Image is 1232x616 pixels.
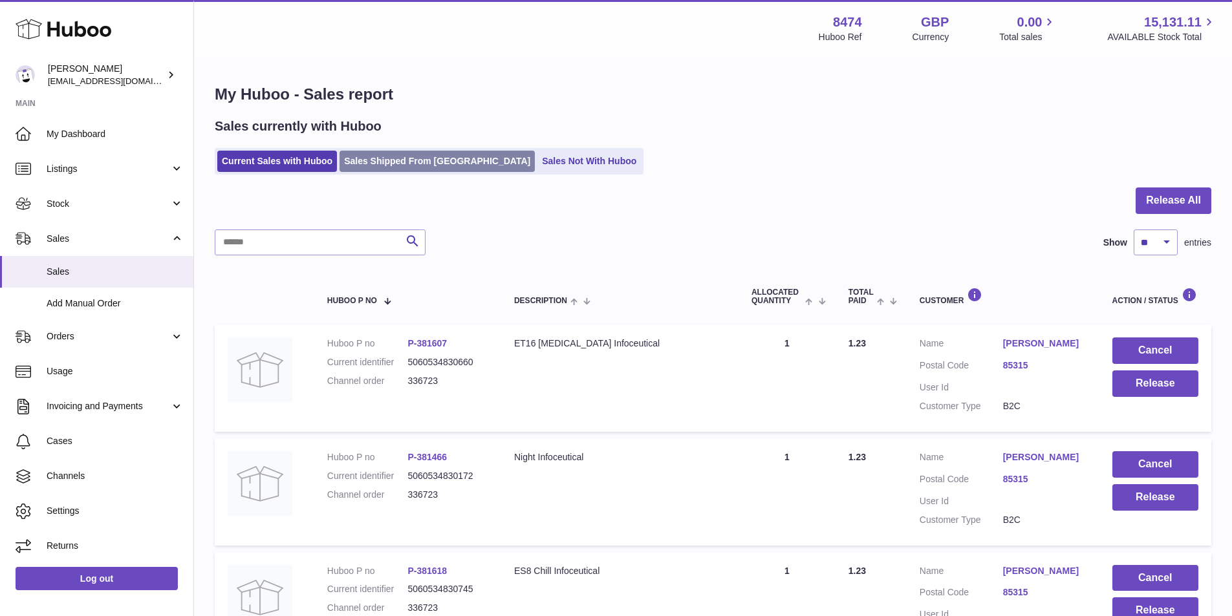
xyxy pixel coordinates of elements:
button: Cancel [1112,451,1198,478]
dd: 336723 [407,489,488,501]
dt: Huboo P no [327,337,408,350]
span: [EMAIL_ADDRESS][DOMAIN_NAME] [48,76,190,86]
div: Huboo Ref [819,31,862,43]
button: Release All [1136,187,1211,214]
dd: 5060534830660 [407,356,488,368]
span: Listings [47,163,170,175]
td: 1 [739,324,836,432]
img: no-photo.jpg [228,337,292,402]
span: Sales [47,266,184,278]
a: 15,131.11 AVAILABLE Stock Total [1107,14,1216,43]
td: 1 [739,438,836,546]
span: ALLOCATED Quantity [751,288,803,305]
span: Description [514,297,567,305]
dd: 336723 [407,602,488,614]
dt: User Id [920,495,1003,507]
span: 1.23 [848,452,866,462]
dd: B2C [1003,400,1086,412]
a: P-381607 [407,338,447,348]
dt: User Id [920,381,1003,394]
dt: Current identifier [327,583,408,595]
span: AVAILABLE Stock Total [1107,31,1216,43]
div: Action / Status [1112,288,1198,305]
dt: Customer Type [920,400,1003,412]
a: 0.00 Total sales [999,14,1057,43]
span: Add Manual Order [47,297,184,310]
dt: Postal Code [920,586,1003,602]
span: Returns [47,540,184,552]
h1: My Huboo - Sales report [215,84,1211,105]
button: Cancel [1112,565,1198,591]
a: [PERSON_NAME] [1003,565,1086,577]
img: orders@neshealth.com [16,65,35,85]
span: Channels [47,470,184,482]
dt: Name [920,337,1003,353]
a: 85315 [1003,359,1086,372]
a: P-381618 [407,566,447,576]
a: Sales Shipped From [GEOGRAPHIC_DATA] [340,151,535,172]
img: no-photo.jpg [228,451,292,516]
dt: Channel order [327,375,408,387]
dt: Huboo P no [327,451,408,463]
a: P-381466 [407,452,447,462]
span: Settings [47,505,184,517]
span: Sales [47,233,170,245]
h2: Sales currently with Huboo [215,118,382,135]
strong: GBP [921,14,949,31]
span: Stock [47,198,170,210]
span: Orders [47,330,170,343]
span: 15,131.11 [1144,14,1202,31]
span: 1.23 [848,338,866,348]
a: Log out [16,567,178,590]
dt: Huboo P no [327,565,408,577]
dt: Current identifier [327,470,408,482]
a: 85315 [1003,473,1086,485]
div: [PERSON_NAME] [48,63,164,87]
span: 0.00 [1017,14,1043,31]
span: Invoicing and Payments [47,400,170,412]
a: [PERSON_NAME] [1003,451,1086,463]
div: Night Infoceutical [514,451,726,463]
strong: 8474 [833,14,862,31]
a: [PERSON_NAME] [1003,337,1086,350]
dd: 336723 [407,375,488,387]
a: Sales Not With Huboo [537,151,641,172]
span: Usage [47,365,184,377]
a: Current Sales with Huboo [217,151,337,172]
dt: Current identifier [327,356,408,368]
div: ES8 Chill Infoceutical [514,565,726,577]
dd: 5060534830745 [407,583,488,595]
dt: Name [920,451,1003,467]
span: Cases [47,435,184,447]
dt: Channel order [327,602,408,614]
dd: 5060534830172 [407,470,488,482]
div: Currency [913,31,949,43]
dt: Channel order [327,489,408,501]
div: Customer [920,288,1086,305]
dt: Postal Code [920,359,1003,375]
span: Huboo P no [327,297,377,305]
dd: B2C [1003,514,1086,526]
span: entries [1184,237,1211,249]
dt: Customer Type [920,514,1003,526]
span: Total paid [848,288,874,305]
button: Release [1112,484,1198,511]
div: ET16 [MEDICAL_DATA] Infoceutical [514,337,726,350]
span: Total sales [999,31,1057,43]
label: Show [1103,237,1127,249]
dt: Name [920,565,1003,580]
span: 1.23 [848,566,866,576]
button: Cancel [1112,337,1198,364]
span: My Dashboard [47,128,184,140]
dt: Postal Code [920,473,1003,489]
a: 85315 [1003,586,1086,599]
button: Release [1112,370,1198,397]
